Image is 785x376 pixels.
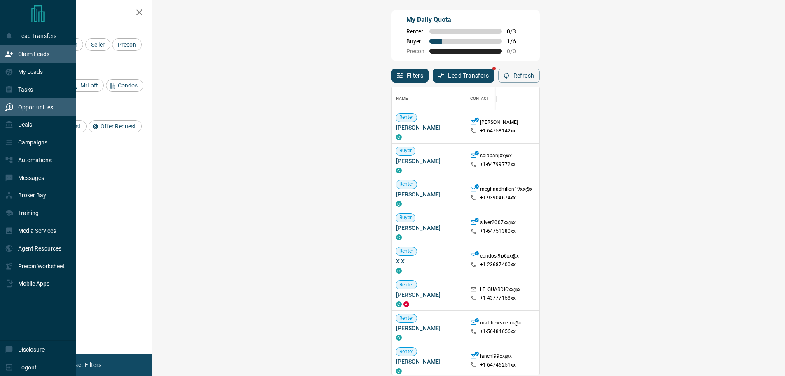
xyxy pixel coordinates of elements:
span: Condos [115,82,141,89]
span: Renter [396,315,417,322]
button: Refresh [498,69,540,83]
p: +1- 43777158xx [480,295,516,302]
div: condos.ca [396,368,402,374]
div: condos.ca [396,335,402,341]
p: [PERSON_NAME] [480,119,518,128]
div: MrLoft [68,79,104,92]
div: condos.ca [396,201,402,207]
div: property.ca [403,301,409,307]
span: [PERSON_NAME] [396,357,462,366]
span: Renter [396,281,417,289]
span: Offer Request [98,123,139,130]
span: X X [396,257,462,265]
p: meghnadhillon19xx@x [480,186,532,194]
p: matthewscerxx@x [480,319,522,328]
div: condos.ca [396,134,402,140]
span: 0 / 3 [507,28,525,35]
span: MrLoft [77,82,101,89]
span: 0 / 0 [507,48,525,54]
h2: Filters [26,8,143,18]
span: [PERSON_NAME] [396,291,462,299]
span: Precon [115,41,139,48]
span: Buyer [396,214,415,221]
p: +1- 56484656xx [480,328,516,335]
div: Name [392,87,466,110]
p: +1- 64751380xx [480,228,516,235]
span: Renter [396,348,417,355]
p: solabanjxx@x [480,152,512,161]
div: Precon [112,38,142,51]
p: +1- 64758142xx [480,128,516,135]
span: [PERSON_NAME] [396,157,462,165]
div: Condos [106,79,143,92]
button: Reset Filters [63,358,107,372]
button: Lead Transfers [433,69,494,83]
span: Buyer [396,147,415,154]
div: condos.ca [396,268,402,274]
span: Precon [406,48,424,54]
button: Filters [391,69,429,83]
p: +1- 64799772xx [480,161,516,168]
span: [PERSON_NAME] [396,190,462,199]
span: Renter [406,28,424,35]
div: Contact [470,87,490,110]
span: Buyer [406,38,424,45]
div: Name [396,87,408,110]
div: condos.ca [396,234,402,240]
span: Seller [88,41,108,48]
p: +1- 64746251xx [480,362,516,369]
span: 1 / 6 [507,38,525,45]
div: condos.ca [396,301,402,307]
p: ianchi99xx@x [480,353,512,362]
span: [PERSON_NAME] [396,123,462,132]
span: Renter [396,248,417,255]
p: LF_GUARDIOxx@x [480,286,521,295]
div: condos.ca [396,168,402,173]
div: Offer Request [89,120,142,132]
p: My Daily Quota [406,15,525,25]
p: +1- 23687400xx [480,261,516,268]
span: [PERSON_NAME] [396,324,462,332]
span: [PERSON_NAME] [396,224,462,232]
p: +1- 93904674xx [480,194,516,201]
span: Renter [396,114,417,121]
p: condos.9p6xx@x [480,253,519,261]
div: Seller [85,38,110,51]
p: sliver2007xx@x [480,219,516,228]
span: Renter [396,181,417,188]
